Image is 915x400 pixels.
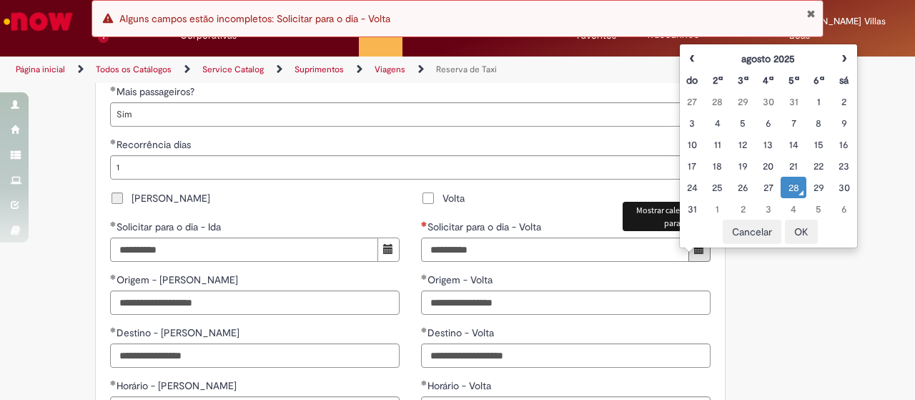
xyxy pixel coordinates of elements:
[784,116,802,130] div: 07 August 2025 Thursday
[705,69,730,91] th: Segunda-feira
[835,159,853,173] div: 23 August 2025 Saturday
[733,202,751,216] div: 02 September 2025 Tuesday
[810,137,828,152] div: 15 August 2025 Friday
[377,238,400,262] button: Mostrar calendário para Solicitar para o dia - Ida
[835,94,853,109] div: 02 August 2025 Saturday
[421,327,427,333] span: Obrigatório Preenchido
[623,202,766,230] div: Mostrar calendário para Solicitar para o dia - Volta
[117,85,197,98] span: Mais passageiros?
[835,180,853,195] div: 30 August 2025 Saturday
[117,156,681,179] span: 1
[708,116,726,130] div: 04 August 2025 Monday
[835,137,853,152] div: 16 August 2025 Saturday
[810,180,828,195] div: 29 August 2025 Friday
[784,180,802,195] div: O seletor de data foi aberto.28 August 2025 Thursday
[110,238,378,262] input: Solicitar para o dia - Ida 29 August 2025 Friday
[202,64,264,75] a: Service Catalog
[96,64,172,75] a: Todos os Catálogos
[759,202,777,216] div: 03 September 2025 Wednesday
[421,238,689,262] input: Solicitar para o dia - Volta
[708,180,726,195] div: 25 August 2025 Monday
[295,64,344,75] a: Suprimentos
[119,12,390,25] span: Alguns campos estão incompletos: Solicitar para o dia - Volta
[683,202,701,216] div: 31 August 2025 Sunday
[723,220,781,244] button: Cancelar
[683,116,701,130] div: 03 August 2025 Sunday
[810,159,828,173] div: 22 August 2025 Friday
[11,57,599,83] ul: Trilhas de página
[421,380,427,386] span: Obrigatório Preenchido
[117,379,239,392] span: Horário - [PERSON_NAME]
[784,137,802,152] div: 14 August 2025 Thursday
[375,64,405,75] a: Viagens
[427,273,495,286] span: Origem - Volta
[759,116,777,130] div: 06 August 2025 Wednesday
[683,94,701,109] div: 27 July 2025 Sunday
[806,8,816,19] button: Fechar Notificação
[835,202,853,216] div: 06 September 2025 Saturday
[688,238,711,262] button: Mostrar calendário para Solicitar para o dia - Volta
[730,69,755,91] th: Terça-feira
[683,137,701,152] div: 10 August 2025 Sunday
[759,159,777,173] div: 20 August 2025 Wednesday
[110,86,117,92] span: Obrigatório Preenchido
[806,69,831,91] th: Sexta-feira
[110,327,117,333] span: Obrigatório Preenchido
[421,343,711,368] input: Destino - Volta
[680,69,705,91] th: Domingo
[785,220,818,244] button: OK
[110,380,117,386] span: Obrigatório Preenchido
[110,291,400,315] input: Origem - Ida
[810,94,828,109] div: 01 August 2025 Friday
[110,343,400,368] input: Destino - Ida
[733,94,751,109] div: 29 July 2025 Tuesday
[117,220,224,233] span: Solicitar para o dia - Ida
[117,273,241,286] span: Origem - [PERSON_NAME]
[759,180,777,195] div: 27 August 2025 Wednesday
[421,221,427,227] span: Necessários
[680,48,705,69] th: Mês anterior
[421,274,427,280] span: Obrigatório Preenchido
[831,69,856,91] th: Sábado
[117,138,194,151] span: Recorrência dias
[683,180,701,195] div: 24 August 2025 Sunday
[756,69,781,91] th: Quarta-feira
[679,44,858,248] div: Escolher data
[117,103,681,126] span: Sim
[708,159,726,173] div: 18 August 2025 Monday
[733,180,751,195] div: 26 August 2025 Tuesday
[705,48,831,69] th: agosto 2025. Alternar mês
[831,48,856,69] th: Próximo mês
[16,64,65,75] a: Página inicial
[784,94,802,109] div: 31 July 2025 Thursday
[759,137,777,152] div: 13 August 2025 Wednesday
[421,291,711,315] input: Origem - Volta
[733,137,751,152] div: 12 August 2025 Tuesday
[781,69,806,91] th: Quinta-feira
[427,220,544,233] span: Solicitar para o dia - Volta
[759,94,777,109] div: 30 July 2025 Wednesday
[683,159,701,173] div: 17 August 2025 Sunday
[784,159,802,173] div: 21 August 2025 Thursday
[708,137,726,152] div: 11 August 2025 Monday
[1,7,75,36] img: ServiceNow
[132,191,210,205] span: [PERSON_NAME]
[835,116,853,130] div: 09 August 2025 Saturday
[110,139,117,145] span: Obrigatório Preenchido
[436,64,497,75] a: Reserva de Taxi
[810,116,828,130] div: 08 August 2025 Friday
[810,202,828,216] div: 05 September 2025 Friday
[117,326,242,339] span: Destino - [PERSON_NAME]
[427,326,497,339] span: Destino - Volta
[110,221,117,227] span: Obrigatório Preenchido
[733,116,751,130] div: 05 August 2025 Tuesday
[789,15,886,42] span: [PERSON_NAME] Villas Boas
[708,202,726,216] div: 01 September 2025 Monday
[442,191,465,205] span: Volta
[110,274,117,280] span: Obrigatório Preenchido
[708,94,726,109] div: 28 July 2025 Monday
[784,202,802,216] div: 04 September 2025 Thursday
[733,159,751,173] div: 19 August 2025 Tuesday
[427,379,494,392] span: Horário - Volta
